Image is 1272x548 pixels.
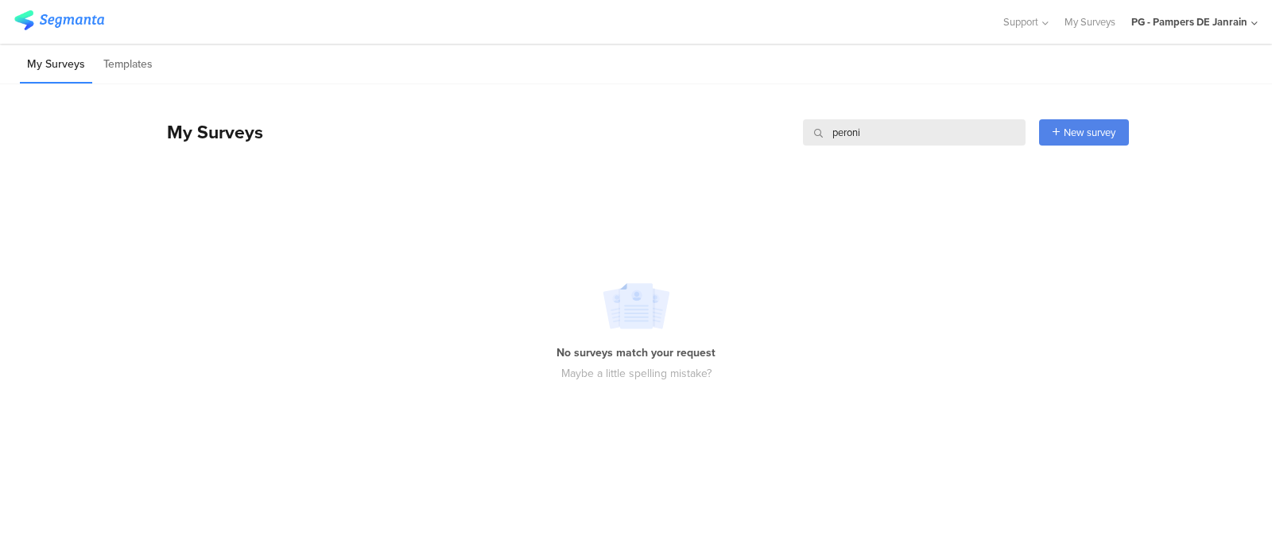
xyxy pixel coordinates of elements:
[561,361,712,382] div: Maybe a little spelling mistake?
[151,119,263,146] div: My Surveys
[603,283,670,329] img: no_search_results.svg
[20,46,92,84] li: My Surveys
[803,119,1026,146] input: Survey Name, Creator...
[1064,125,1115,140] span: New survey
[1003,14,1038,29] span: Support
[14,10,104,30] img: segmanta logo
[1131,14,1247,29] div: PG - Pampers DE Janrain
[96,46,160,84] li: Templates
[556,329,715,361] div: No surveys match your request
